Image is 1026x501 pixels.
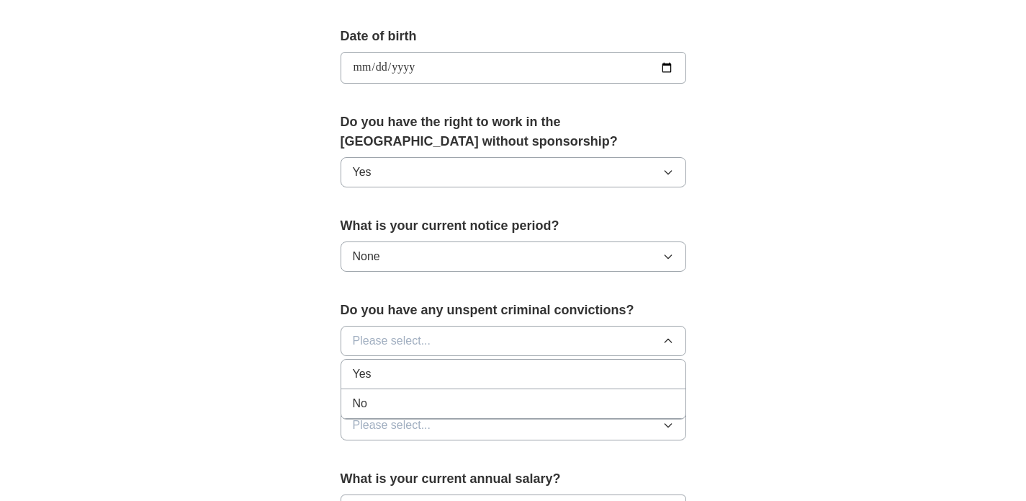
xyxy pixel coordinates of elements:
[353,365,372,383] span: Yes
[341,410,686,440] button: Please select...
[341,241,686,272] button: None
[341,216,686,236] label: What is your current notice period?
[353,395,367,412] span: No
[341,469,686,489] label: What is your current annual salary?
[353,164,372,181] span: Yes
[341,27,686,46] label: Date of birth
[353,248,380,265] span: None
[341,157,686,187] button: Yes
[341,326,686,356] button: Please select...
[353,332,431,350] span: Please select...
[341,112,686,151] label: Do you have the right to work in the [GEOGRAPHIC_DATA] without sponsorship?
[353,417,431,434] span: Please select...
[341,301,686,320] label: Do you have any unspent criminal convictions?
